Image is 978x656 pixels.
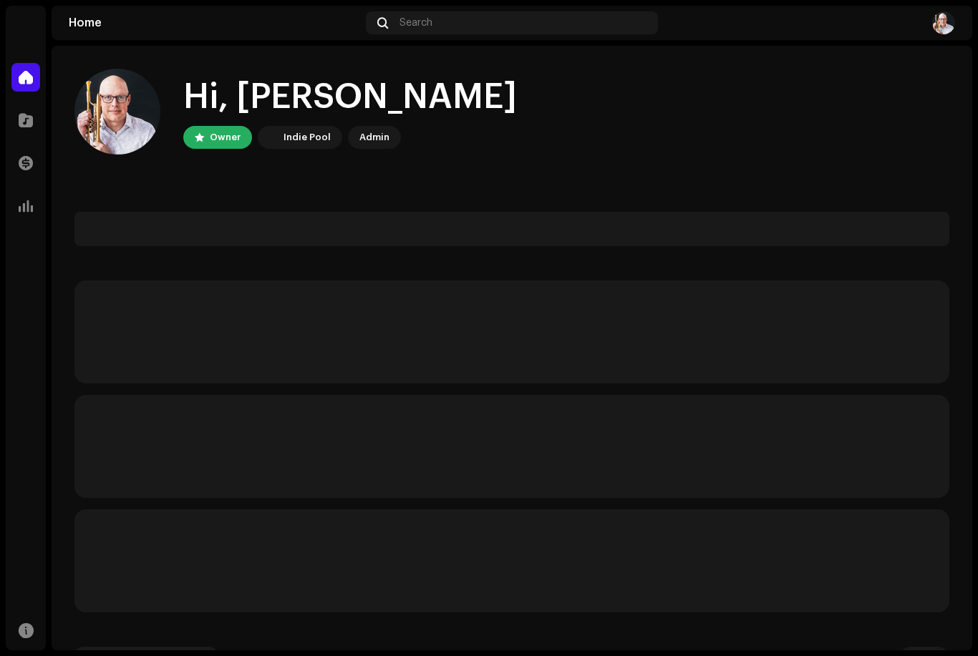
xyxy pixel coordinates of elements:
img: 190830b2-3b53-4b0d-992c-d3620458de1d [261,129,278,146]
img: 7e53de89-a089-4bf5-ae79-f6b781d207be [74,69,160,155]
div: Admin [359,129,389,146]
img: 7e53de89-a089-4bf5-ae79-f6b781d207be [932,11,955,34]
div: Owner [210,129,241,146]
div: Home [69,17,360,29]
div: Indie Pool [284,129,331,146]
span: Search [400,17,432,29]
div: Hi, [PERSON_NAME] [183,74,517,120]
